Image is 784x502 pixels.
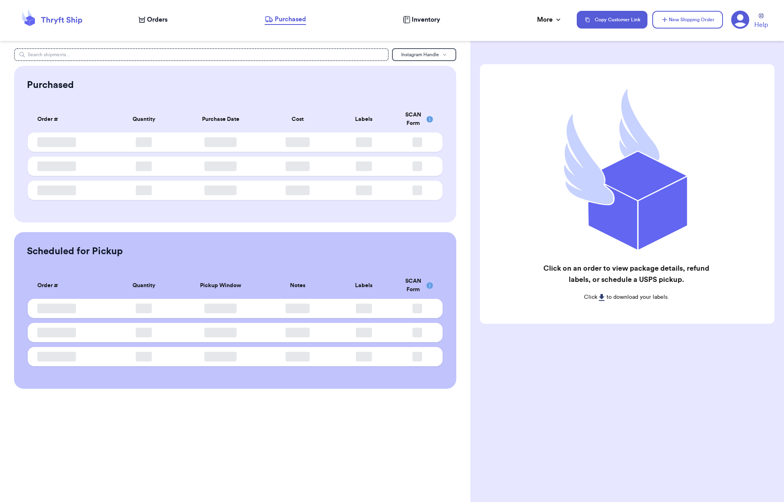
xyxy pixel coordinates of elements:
th: Notes [264,272,331,299]
span: Orders [147,15,167,24]
th: Quantity [111,272,177,299]
span: Purchased [275,14,306,24]
h2: Click on an order to view package details, refund labels, or schedule a USPS pickup. [543,263,710,285]
div: SCAN Form [402,111,433,128]
button: Copy Customer Link [577,11,647,29]
input: Search shipments... [14,48,389,61]
span: Help [754,20,768,30]
th: Order # [28,272,111,299]
span: Instagram Handle [401,52,439,57]
div: More [537,15,562,24]
a: Inventory [403,15,440,24]
p: Click to download your labels. [543,293,710,301]
h2: Purchased [27,79,74,92]
a: Orders [139,15,167,24]
th: Labels [331,106,397,133]
button: New Shipping Order [652,11,723,29]
th: Labels [331,272,397,299]
a: Help [754,13,768,30]
th: Cost [264,106,331,133]
th: Purchase Date [177,106,264,133]
a: Purchased [265,14,306,25]
div: SCAN Form [402,277,433,294]
th: Order # [28,106,111,133]
th: Pickup Window [177,272,264,299]
button: Instagram Handle [392,48,456,61]
h2: Scheduled for Pickup [27,245,123,258]
th: Quantity [111,106,177,133]
span: Inventory [412,15,440,24]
